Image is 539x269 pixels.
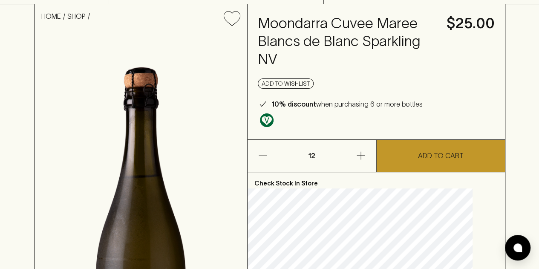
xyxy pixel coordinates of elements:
p: when purchasing 6 or more bottles [271,99,423,109]
img: bubble-icon [513,243,522,252]
button: Add to wishlist [258,78,314,89]
p: 12 [302,140,322,172]
a: HOME [41,12,61,20]
a: SHOP [67,12,86,20]
p: Check Stock In Store [248,172,505,188]
h4: Moondarra Cuvee Maree Blancs de Blanc Sparkling NV [258,14,436,68]
h4: $25.00 [447,14,495,32]
button: Add to wishlist [220,8,244,29]
b: 10% discount [271,100,316,108]
a: Made without the use of any animal products. [258,111,276,129]
button: ADD TO CART [377,140,505,172]
img: Vegan [260,113,274,127]
p: ADD TO CART [418,150,464,161]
